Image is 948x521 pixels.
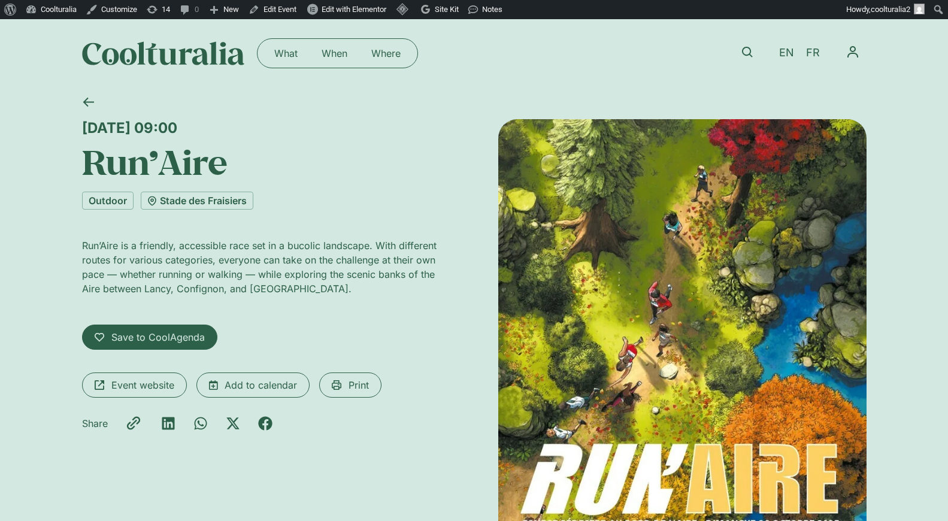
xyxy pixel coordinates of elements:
[773,44,800,62] a: EN
[161,416,175,431] div: Share on linkedin
[82,416,108,431] p: Share
[871,5,910,14] span: coolturalia2
[806,47,820,59] span: FR
[839,38,867,66] button: Menu Toggle
[82,372,187,398] a: Event website
[779,47,794,59] span: EN
[82,238,450,296] p: Run’Aire is a friendly, accessible race set in a bucolic landscape. With different routes for var...
[322,5,386,14] span: Edit with Elementor
[800,44,826,62] a: FR
[196,372,310,398] a: Add to calendar
[839,38,867,66] nav: Menu
[310,44,359,63] a: When
[82,325,217,350] a: Save to CoolAgenda
[319,372,381,398] a: Print
[82,119,450,137] div: [DATE] 09:00
[111,378,174,392] span: Event website
[359,44,413,63] a: Where
[262,44,413,63] nav: Menu
[193,416,208,431] div: Share on whatsapp
[225,378,297,392] span: Add to calendar
[141,192,253,210] a: Stade des Fraisiers
[111,330,205,344] span: Save to CoolAgenda
[226,416,240,431] div: Share on x-twitter
[435,5,459,14] span: Site Kit
[82,192,134,210] a: Outdoor
[258,416,272,431] div: Share on facebook
[262,44,310,63] a: What
[349,378,369,392] span: Print
[82,141,450,182] h1: Run’Aire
